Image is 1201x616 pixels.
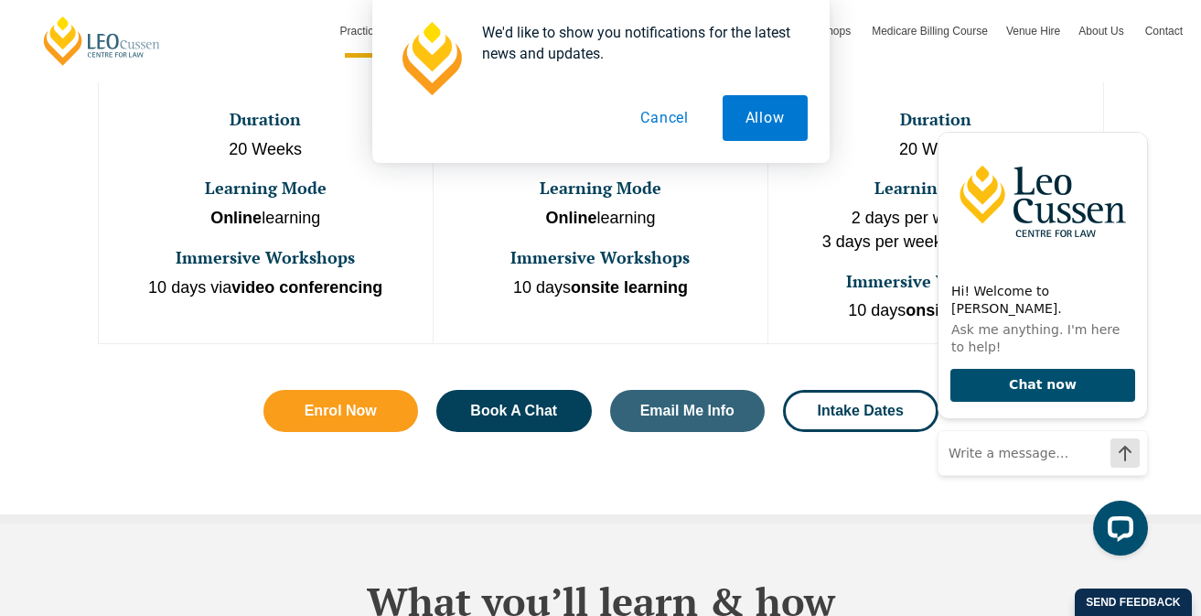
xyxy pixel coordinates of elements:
span: Enrol Now [305,404,377,418]
div: We'd like to show you notifications for the latest news and updates. [467,22,808,64]
p: 2 days per week 3 days per week learning [770,207,1100,254]
span: Email Me Info [640,404,735,418]
p: 10 days [770,299,1100,323]
button: Allow [723,95,808,141]
strong: Online [210,209,262,227]
h3: Learning Mode [435,179,766,198]
span: Book A Chat [470,404,557,418]
strong: Online [545,209,596,227]
p: learning [101,207,431,231]
p: 10 days via [101,276,431,300]
p: learning [435,207,766,231]
a: Intake Dates [783,390,938,432]
img: notification icon [394,22,467,95]
button: Cancel [617,95,712,141]
strong: onsite learning [571,278,688,297]
a: Enrol Now [263,390,419,432]
iframe: LiveChat chat widget [923,115,1155,570]
h3: Immersive Workshops [435,249,766,267]
p: 10 days [435,276,766,300]
strong: onsite learning [906,301,1023,319]
h3: Learning Mode [101,179,431,198]
h3: Learning Mode [770,179,1100,198]
span: Intake Dates [818,404,904,418]
a: Email Me Info [610,390,766,432]
a: Book A Chat [436,390,592,432]
h3: Immersive Workshops [770,273,1100,291]
h3: Immersive Workshops [101,249,431,267]
strong: video conferencing [231,278,382,297]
